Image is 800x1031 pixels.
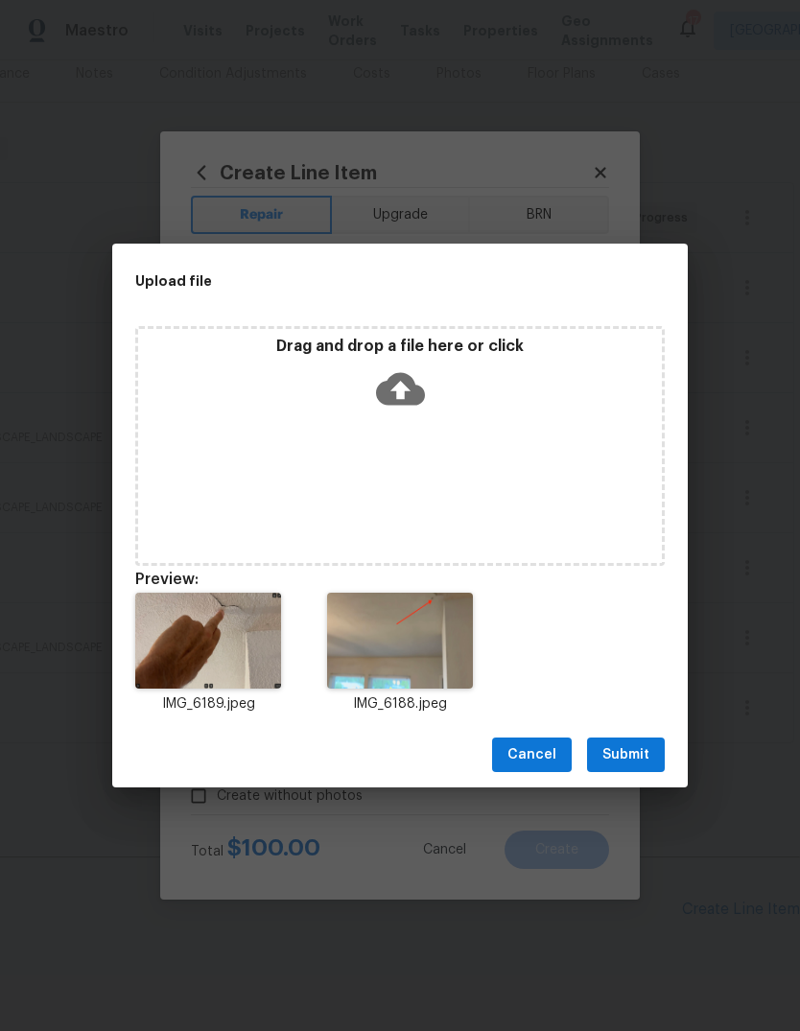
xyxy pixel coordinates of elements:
button: Submit [587,738,665,773]
img: Z [135,593,281,689]
p: IMG_6188.jpeg [327,694,473,715]
p: IMG_6189.jpeg [135,694,281,715]
span: Submit [602,743,649,767]
img: 9k= [327,593,473,689]
button: Cancel [492,738,572,773]
span: Cancel [507,743,556,767]
p: Drag and drop a file here or click [138,337,662,357]
h2: Upload file [135,270,578,292]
